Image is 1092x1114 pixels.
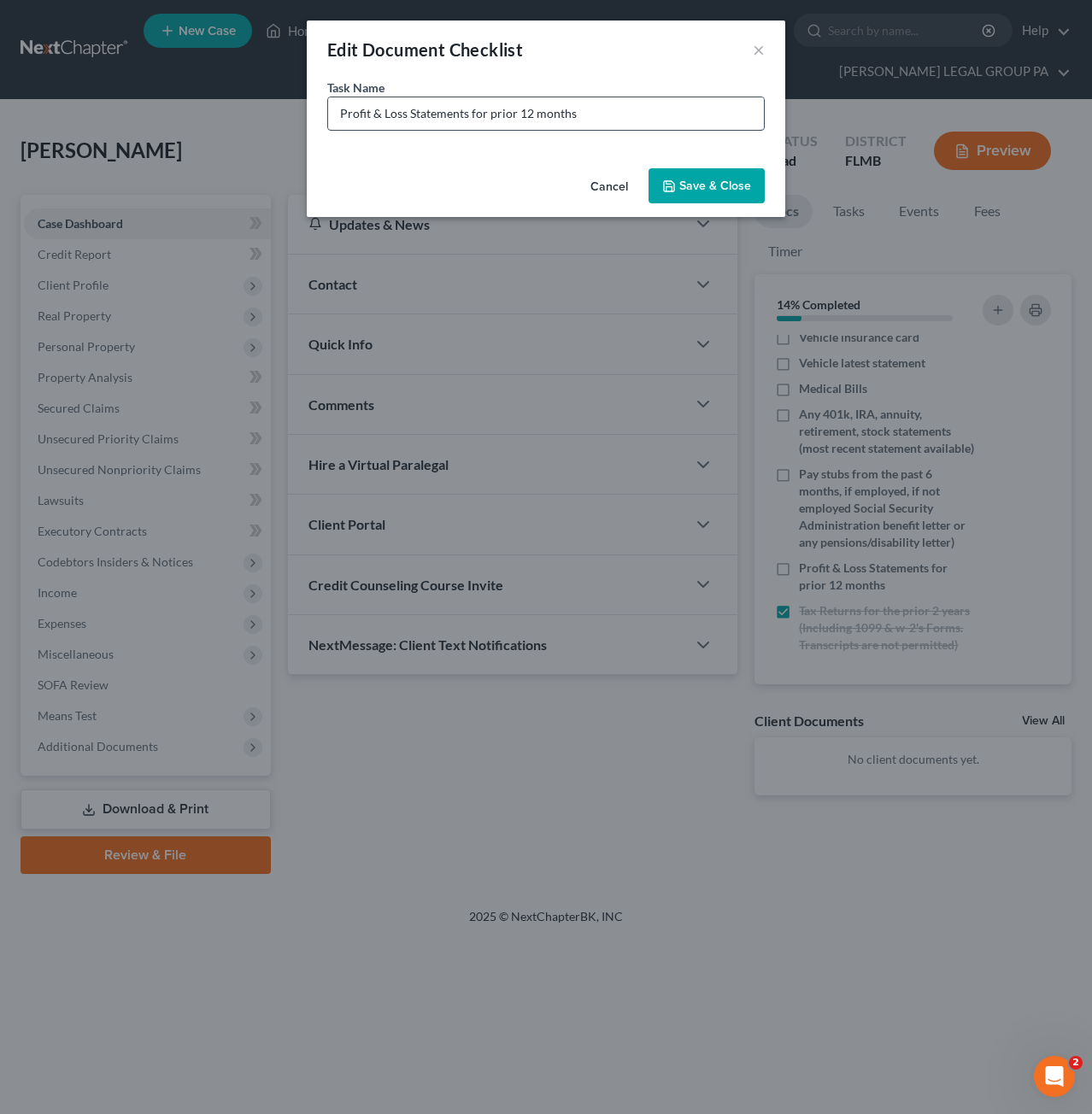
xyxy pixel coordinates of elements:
span: Edit Document Checklist [327,39,523,60]
button: Cancel [577,170,642,204]
iframe: Intercom live chat [1034,1056,1075,1097]
input: Enter document description.. [328,97,764,130]
span: 2 [1069,1056,1083,1070]
button: × [753,39,765,60]
span: Task Name [327,80,385,95]
button: Save & Close [649,168,765,204]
